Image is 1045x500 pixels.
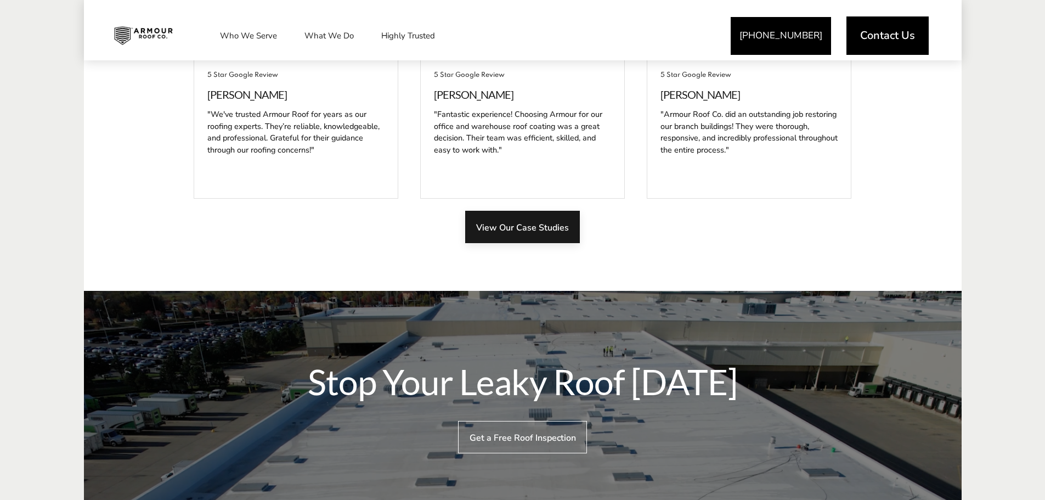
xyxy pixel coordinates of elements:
[370,22,446,49] a: Highly Trusted
[105,22,181,49] img: Industrial and Commercial Roofing Company | Armour Roof Co.
[660,103,838,156] div: "Armour Roof Co. did an outstanding job restoring our branch buildings! They were thorough, respo...
[476,222,569,232] span: View Our Case Studies
[846,16,929,55] a: Contact Us
[194,361,852,403] span: Stop Your Leaky Roof [DATE]
[860,30,915,41] span: Contact Us
[660,86,838,103] span: [PERSON_NAME]
[434,86,611,103] span: [PERSON_NAME]
[207,103,385,156] div: "We've trusted Armour Roof for years as our roofing experts. They’re reliable, knowledgeable, and...
[731,17,831,55] a: [PHONE_NUMBER]
[434,71,611,80] span: 5 Star Google Review
[209,22,288,49] a: Who We Serve
[465,211,580,243] a: View Our Case Studies
[207,71,385,80] span: 5 Star Google Review
[458,421,586,453] a: Get a Free Roof Inspection
[293,22,365,49] a: What We Do
[207,86,385,103] span: [PERSON_NAME]
[660,71,838,80] span: 5 Star Google Review
[470,432,576,442] span: Get a Free Roof Inspection
[434,103,611,156] div: "Fantastic experience! Choosing Armour for our office and warehouse roof coating was a great deci...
